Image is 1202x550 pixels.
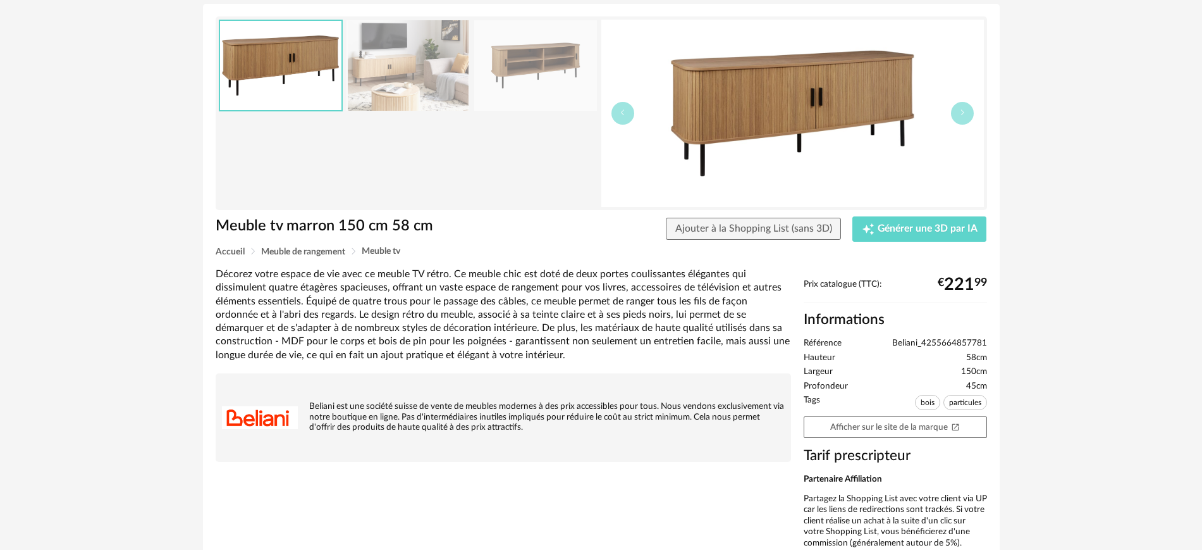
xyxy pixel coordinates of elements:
h2: Informations [804,311,987,329]
span: 221 [944,280,974,290]
span: Largeur [804,366,833,378]
span: 150cm [961,366,987,378]
span: Générer une 3D par IA [878,224,978,234]
span: Beliani_4255664857781 [892,338,987,349]
span: Open In New icon [951,422,960,431]
span: Référence [804,338,842,349]
img: meuble-tv-marron-150-cm-58-cm.jpg [220,21,341,110]
span: 45cm [966,381,987,392]
div: Breadcrumb [216,247,987,256]
span: bois [915,395,940,410]
div: Décorez votre espace de vie avec ce meuble TV rétro. Ce meuble chic est doté de deux portes couli... [216,268,791,362]
span: Hauteur [804,353,835,364]
div: Prix catalogue (TTC): [804,279,987,303]
span: Accueil [216,247,245,256]
img: meuble-tv-marron-150-cm-58-cm.jpg [346,20,469,111]
b: Partenaire Affiliation [804,475,882,484]
span: Creation icon [862,223,874,235]
span: Tags [804,395,820,413]
span: Ajouter à la Shopping List (sans 3D) [675,223,832,234]
img: brand logo [222,380,298,456]
img: meuble-tv-marron-150-cm-58-cm.jpg [601,20,984,207]
span: Meuble tv [362,247,400,256]
span: Meuble de rangement [261,247,345,256]
h3: Tarif prescripteur [804,447,987,465]
h1: Meuble tv marron 150 cm 58 cm [216,216,530,236]
div: € 99 [938,280,987,290]
div: Beliani est une société suisse de vente de meubles modernes à des prix accessibles pour tous. Nou... [222,380,785,433]
button: Ajouter à la Shopping List (sans 3D) [666,218,842,241]
img: meuble-tv-marron-150-cm-58-cm.jpg [474,20,597,111]
a: Afficher sur le site de la marqueOpen In New icon [804,416,987,439]
span: 58cm [966,353,987,364]
span: particules [943,395,987,410]
p: Partagez la Shopping List avec votre client via UP car les liens de redirections sont trackés. Si... [804,494,987,549]
span: Profondeur [804,381,848,392]
button: Creation icon Générer une 3D par IA [852,216,986,242]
